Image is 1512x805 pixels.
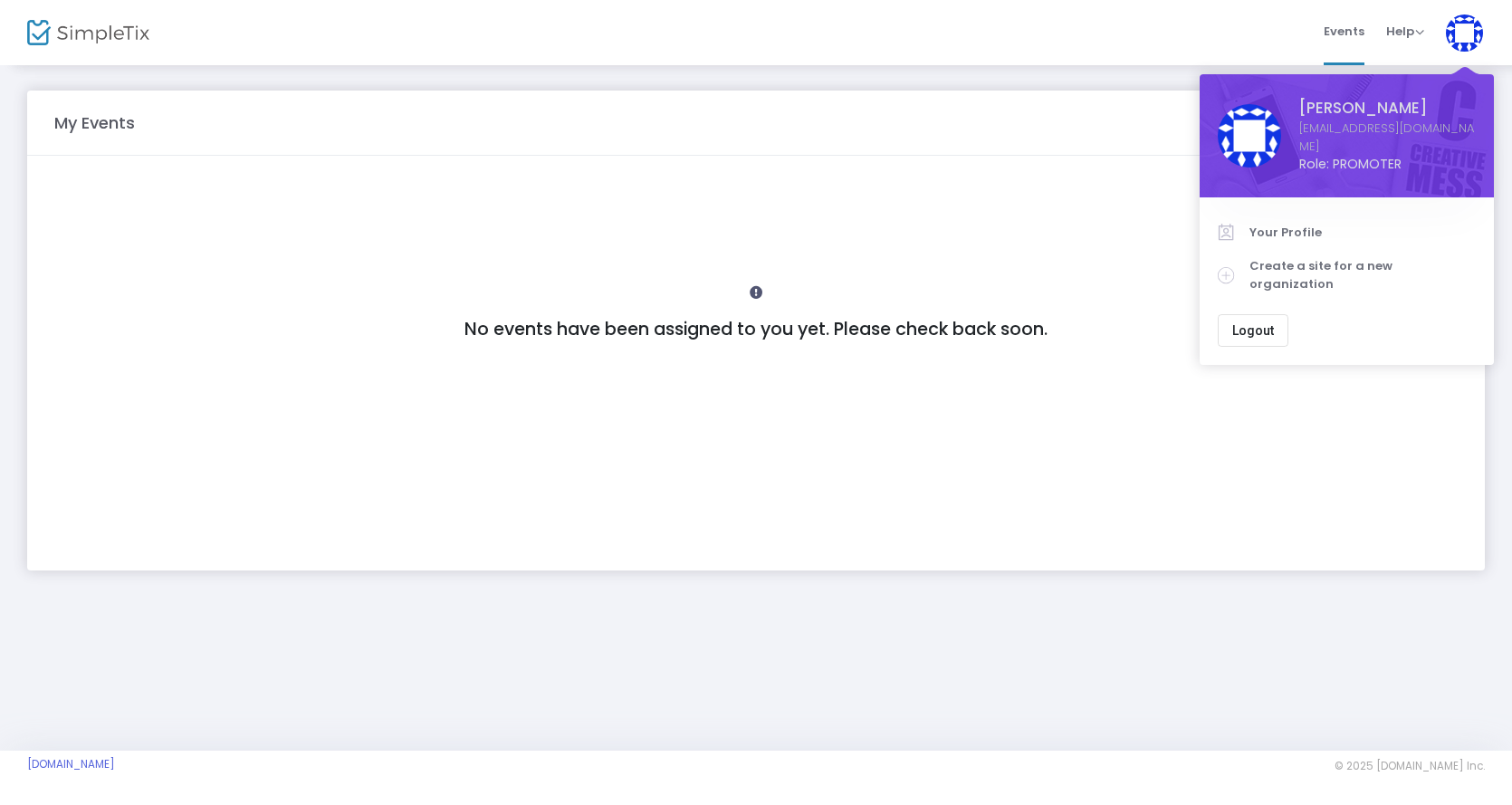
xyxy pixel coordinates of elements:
[1218,314,1288,347] button: Logout
[63,319,1449,340] h4: No events have been assigned to you yet. Please check back soon.
[27,757,115,771] a: [DOMAIN_NAME]
[1249,224,1476,242] span: Your Profile
[1218,249,1476,301] a: Create a site for a new organization
[1218,216,1476,250] a: Your Profile
[1299,97,1476,120] span: [PERSON_NAME]
[1324,8,1364,54] span: Events
[27,91,1485,156] m-panel-header: My Events
[1232,323,1274,338] span: Logout
[45,110,144,135] m-panel-title: My Events
[1299,155,1476,174] span: Role: PROMOTER
[1335,759,1485,773] span: © 2025 [DOMAIN_NAME] Inc.
[1249,257,1476,292] span: Create a site for a new organization
[1299,120,1476,155] a: [EMAIL_ADDRESS][DOMAIN_NAME]
[1386,23,1424,40] span: Help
